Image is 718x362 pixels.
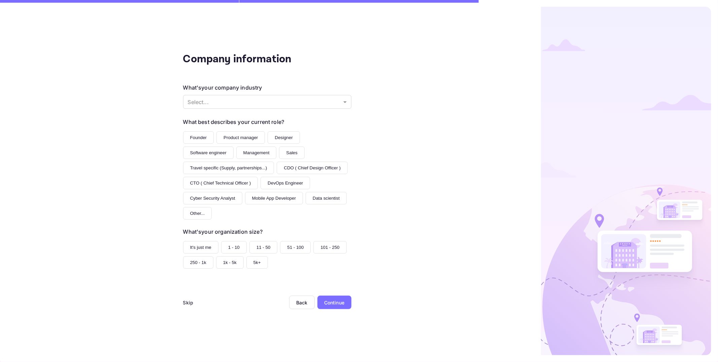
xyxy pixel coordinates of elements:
[221,241,247,254] button: 1 - 10
[183,256,213,269] button: 250 - 1k
[183,51,318,67] div: Company information
[279,146,304,159] button: Sales
[183,95,351,109] div: Without label
[296,300,308,305] div: Back
[183,207,212,220] button: Other...
[183,192,242,204] button: Cyber Security Analyst
[183,177,258,189] button: CTO ( Chief Technical Officer )
[183,228,263,236] div: What's your organization size?
[268,131,300,144] button: Designer
[183,162,274,174] button: Travel specific (Supply, partnerships...)
[183,146,234,159] button: Software engineer
[324,299,344,306] div: Continue
[183,84,262,92] div: What's your company industry
[261,177,310,189] button: DevOps Engineer
[183,131,214,144] button: Founder
[183,118,284,126] div: What best describes your current role?
[216,256,244,269] button: 1k - 5k
[236,146,277,159] button: Management
[188,98,341,106] p: Select...
[306,192,347,204] button: Data scientist
[183,241,218,254] button: It's just me
[277,162,348,174] button: CDO ( Chief Design Officer )
[532,7,711,355] img: logo
[245,192,303,204] button: Mobile App Developer
[249,241,278,254] button: 11 - 50
[246,256,268,269] button: 5k+
[313,241,346,254] button: 101 - 250
[183,299,194,306] div: Skip
[216,131,265,144] button: Product manager
[280,241,311,254] button: 51 - 100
